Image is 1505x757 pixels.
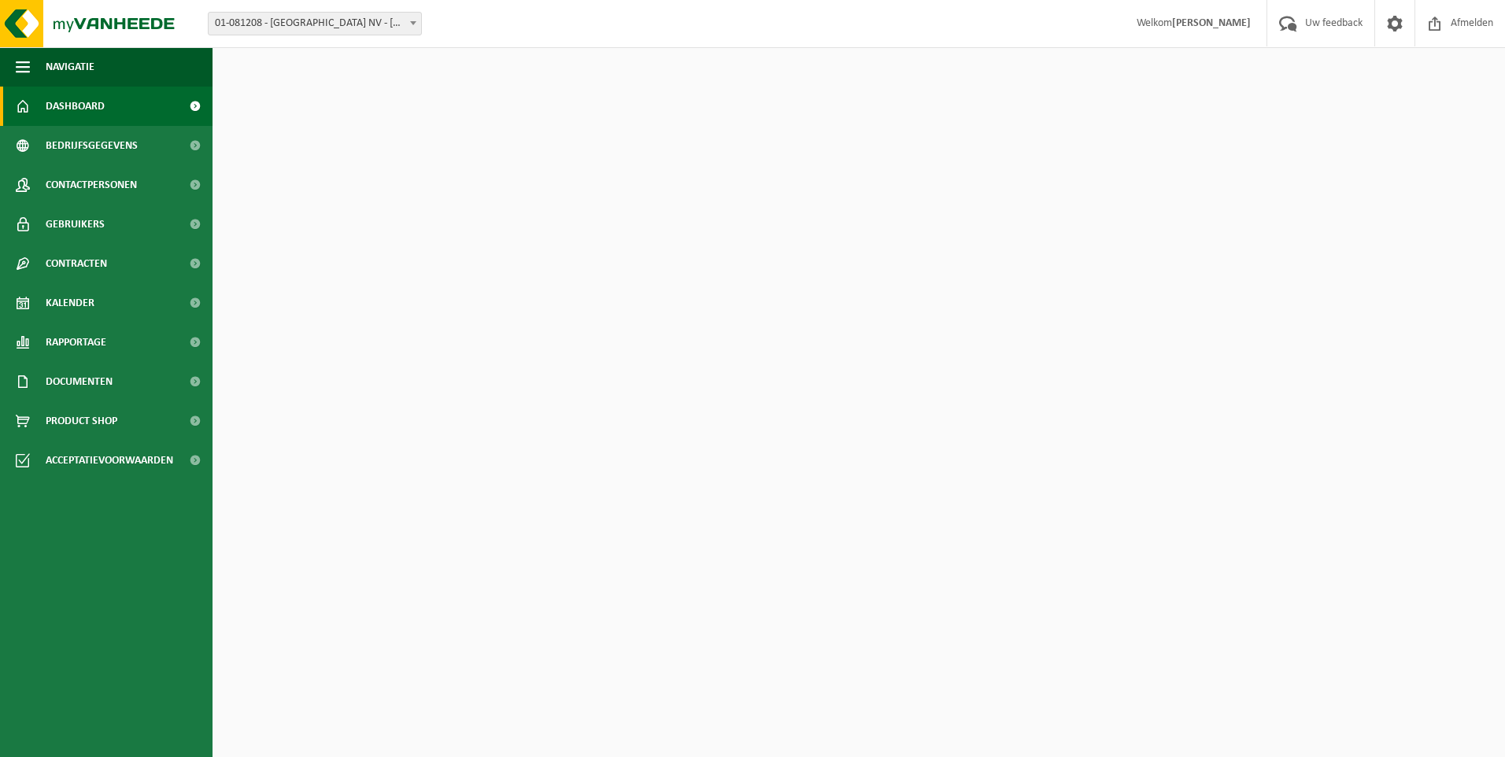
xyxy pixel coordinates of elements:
[46,283,94,323] span: Kalender
[46,87,105,126] span: Dashboard
[46,401,117,441] span: Product Shop
[46,47,94,87] span: Navigatie
[46,323,106,362] span: Rapportage
[46,126,138,165] span: Bedrijfsgegevens
[209,13,421,35] span: 01-081208 - MONIKIDS NV - SINT-NIKLAAS
[46,244,107,283] span: Contracten
[46,165,137,205] span: Contactpersonen
[1172,17,1251,29] strong: [PERSON_NAME]
[46,441,173,480] span: Acceptatievoorwaarden
[46,205,105,244] span: Gebruikers
[208,12,422,35] span: 01-081208 - MONIKIDS NV - SINT-NIKLAAS
[46,362,113,401] span: Documenten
